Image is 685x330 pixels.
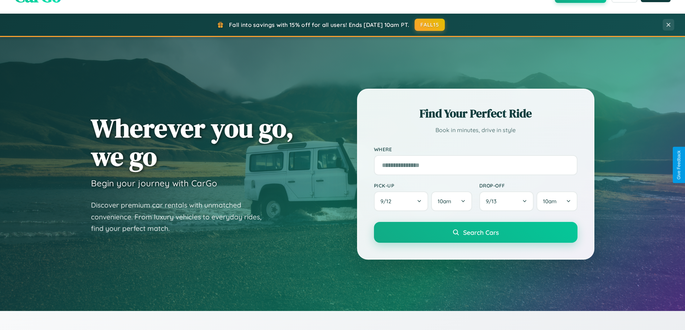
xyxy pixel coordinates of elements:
div: Give Feedback [676,150,681,180]
span: 10am [543,198,557,205]
h3: Begin your journey with CarGo [91,178,217,189]
label: Where [374,146,577,152]
button: 9/12 [374,191,429,211]
button: Search Cars [374,222,577,243]
label: Pick-up [374,182,472,189]
button: FALL15 [415,19,445,31]
p: Book in minutes, drive in style [374,125,577,135]
button: 10am [536,191,577,211]
span: Search Cars [463,228,499,236]
label: Drop-off [479,182,577,189]
h2: Find Your Perfect Ride [374,106,577,121]
span: Fall into savings with 15% off for all users! Ends [DATE] 10am PT. [229,21,409,28]
button: 9/13 [479,191,534,211]
button: 10am [431,191,472,211]
p: Discover premium car rentals with unmatched convenience. From luxury vehicles to everyday rides, ... [91,199,271,234]
span: 10am [438,198,451,205]
h1: Wherever you go, we go [91,114,294,171]
span: 9 / 12 [380,198,395,205]
span: 9 / 13 [486,198,500,205]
